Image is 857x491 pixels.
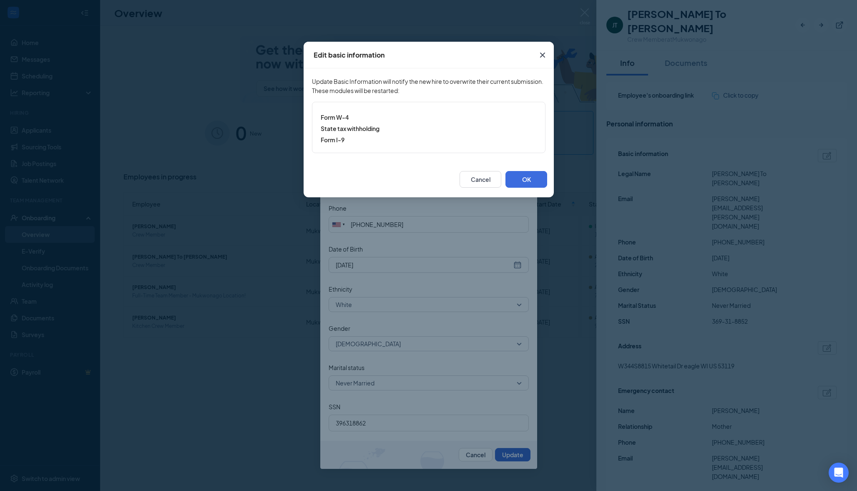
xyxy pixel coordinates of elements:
button: Close [531,42,554,68]
span: Form I-9 [321,135,537,144]
span: State tax withholding [321,124,537,133]
button: OK [505,171,547,188]
div: Edit basic information [314,50,385,60]
span: Form W-4 [321,113,537,122]
div: Open Intercom Messenger [829,463,849,483]
span: Update Basic Information will notify the new hire to overwrite their current submission. These mo... [312,77,545,95]
button: Cancel [460,171,501,188]
svg: Cross [538,50,548,60]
